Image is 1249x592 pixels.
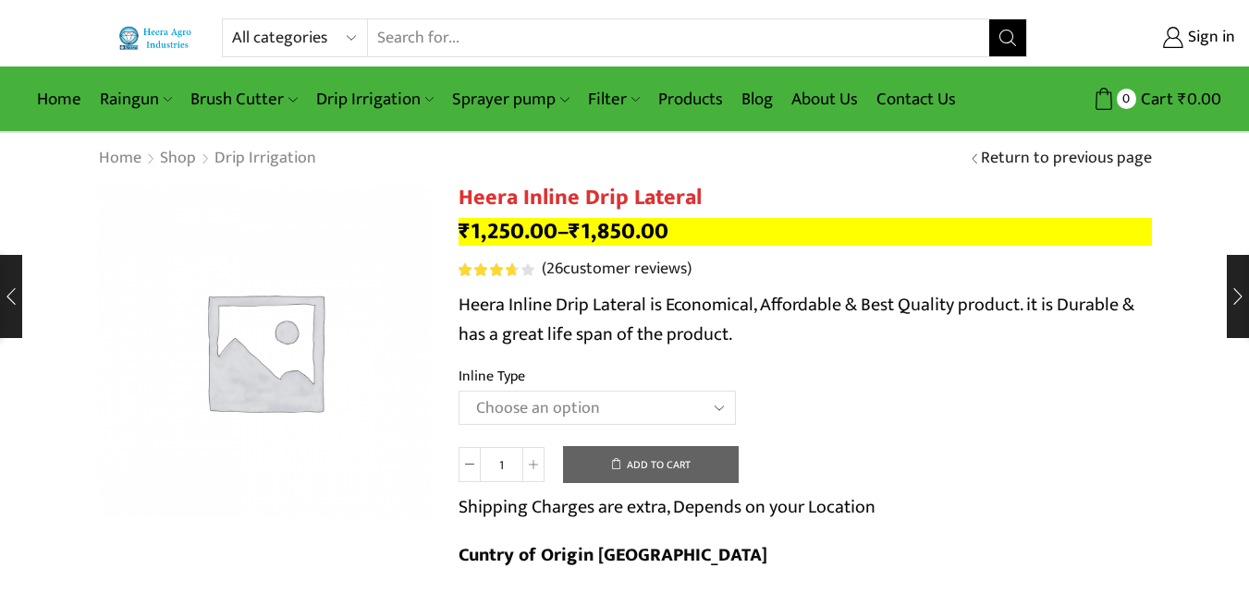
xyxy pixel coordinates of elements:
[459,366,525,387] label: Inline Type
[569,212,668,250] bdi: 1,850.00
[459,263,537,276] span: 26
[98,185,431,517] img: Placeholder
[1055,21,1235,54] a: Sign in
[981,147,1152,171] a: Return to previous page
[459,212,471,250] span: ₹
[867,78,965,121] a: Contact Us
[459,185,1152,211] h1: Heera Inline Drip Lateral
[1046,82,1221,116] a: 0 Cart ₹0.00
[989,19,1026,56] button: Search button
[732,78,782,121] a: Blog
[459,492,876,522] p: Shipping Charges are extra, Depends on your Location
[459,212,557,250] bdi: 1,250.00
[649,78,732,121] a: Products
[98,147,142,171] a: Home
[546,255,563,283] span: 26
[91,78,181,121] a: Raingun
[28,78,91,121] a: Home
[181,78,306,121] a: Brush Cutter
[1183,26,1235,50] span: Sign in
[1117,89,1136,108] span: 0
[443,78,578,121] a: Sprayer pump
[98,147,317,171] nav: Breadcrumb
[1178,85,1221,114] bdi: 0.00
[569,212,581,250] span: ₹
[542,258,692,282] a: (26customer reviews)
[459,290,1152,349] p: Heera Inline Drip Lateral is Economical, Affordable & Best Quality product. it is Durable & has a...
[1178,85,1187,114] span: ₹
[579,78,649,121] a: Filter
[459,263,533,276] div: Rated 3.81 out of 5
[782,78,867,121] a: About Us
[307,78,443,121] a: Drip Irrigation
[214,147,317,171] a: Drip Irrigation
[368,19,988,56] input: Search for...
[563,446,739,483] button: Add to cart
[159,147,197,171] a: Shop
[459,263,516,276] span: Rated out of 5 based on customer ratings
[459,218,1152,246] p: –
[1136,87,1173,112] span: Cart
[481,447,522,482] input: Product quantity
[459,539,767,571] b: Cuntry of Origin [GEOGRAPHIC_DATA]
